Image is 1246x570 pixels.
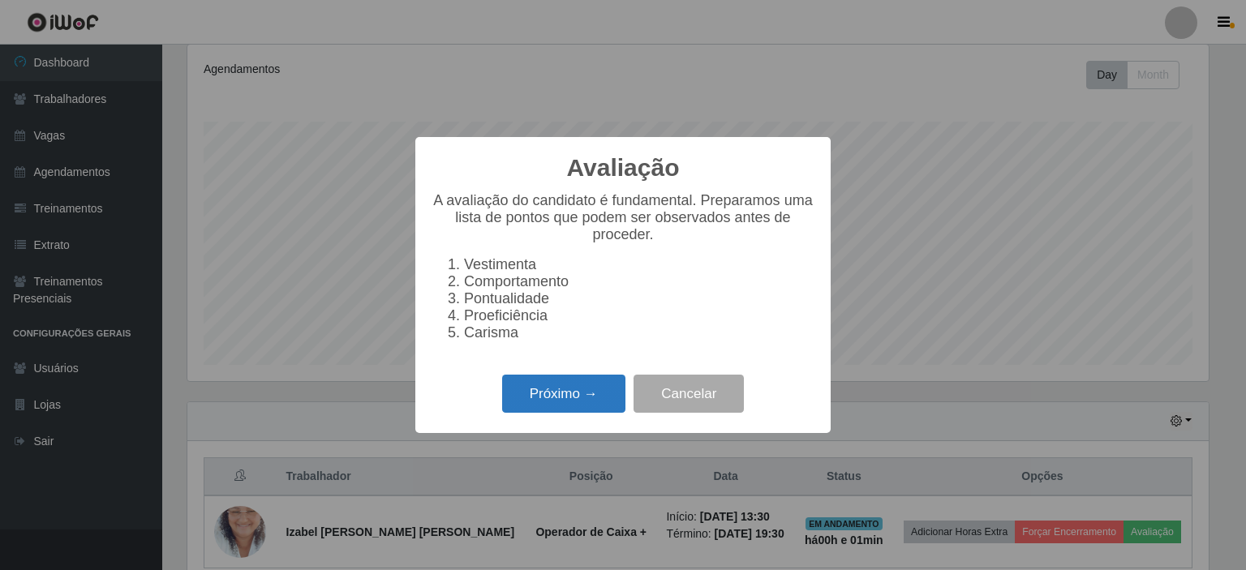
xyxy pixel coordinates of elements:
[464,256,814,273] li: Vestimenta
[567,153,680,182] h2: Avaliação
[464,324,814,341] li: Carisma
[432,192,814,243] p: A avaliação do candidato é fundamental. Preparamos uma lista de pontos que podem ser observados a...
[464,290,814,307] li: Pontualidade
[634,375,744,413] button: Cancelar
[464,307,814,324] li: Proeficiência
[464,273,814,290] li: Comportamento
[502,375,625,413] button: Próximo →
